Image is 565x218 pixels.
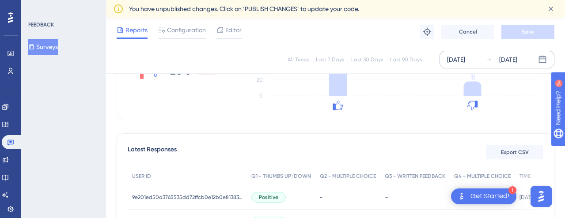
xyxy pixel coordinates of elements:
[259,93,263,99] tspan: 0
[447,54,465,65] div: [DATE]
[528,183,554,210] iframe: UserGuiding AI Assistant Launcher
[508,186,516,194] div: 1
[470,192,509,201] div: Get Started!
[385,193,445,201] div: -
[132,194,243,201] span: 9e201ed50a3765535dd72ffcb0e12b0e81383f07b9b7142c0917d8157ba2a81e
[28,21,54,28] div: FEEDBACK
[470,73,476,81] tspan: 18
[21,2,55,13] span: Need Help?
[167,25,206,35] span: Configuration
[128,144,177,160] span: Latest Responses
[390,56,422,63] div: Last 90 Days
[451,188,516,204] div: Open Get Started! checklist, remaining modules: 1
[225,25,242,35] span: Editor
[486,145,543,159] button: Export CSV
[28,39,58,55] button: Surveys
[132,173,151,180] span: USER ID
[60,4,65,11] div: 9+
[351,56,383,63] div: Last 30 Days
[129,4,359,14] span: You have unpublished changes. Click on ‘PUBLISH CHANGES’ to update your code.
[454,173,511,180] span: Q4 - MULTIPLE CHOICE
[251,173,311,180] span: Q1 - THUMBS UP/DOWN
[519,194,549,201] span: [DATE] 20:29
[519,173,531,180] span: TIME
[320,194,322,201] span: -
[459,28,477,35] span: Cancel
[501,25,554,39] button: Save
[125,25,148,35] span: Reports
[456,191,467,202] img: launcher-image-alternative-text
[316,56,344,63] div: Last 7 Days
[385,173,445,180] span: Q3 - WRITTEN FEEDBACK
[257,77,263,83] tspan: 20
[441,25,494,39] button: Cancel
[499,54,517,65] div: [DATE]
[522,28,534,35] span: Save
[320,173,376,180] span: Q2 - MULTIPLE CHOICE
[288,56,309,63] div: All Times
[259,194,278,201] span: Positive
[501,149,529,156] span: Export CSV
